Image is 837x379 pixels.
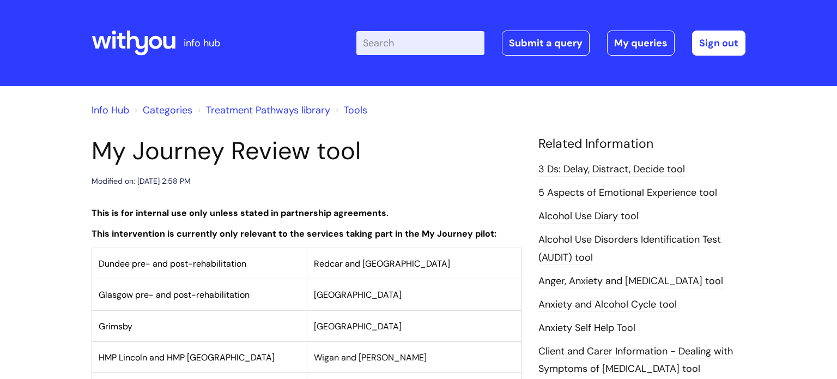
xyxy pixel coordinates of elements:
a: 3 Ds: Delay, Distract, Decide tool [538,163,685,177]
span: [GEOGRAPHIC_DATA] [314,321,402,332]
span: [GEOGRAPHIC_DATA] [314,289,402,300]
a: Anxiety and Alcohol Cycle tool [538,298,677,312]
div: | - [356,31,745,56]
a: My queries [607,31,675,56]
strong: This is for internal use only unless stated in partnership agreements. [92,207,389,219]
li: Treatment Pathways library [195,101,330,119]
strong: This intervention is currently only relevant to the services taking part in the My Journey pilot: [92,228,496,239]
h1: My Journey Review tool [92,136,522,166]
a: Anxiety Self Help Tool [538,321,635,335]
span: Wigan and [PERSON_NAME] [314,352,427,363]
span: Redcar and [GEOGRAPHIC_DATA] [314,258,450,269]
a: Tools [344,104,367,117]
span: Dundee pre- and post-rehabilitation [99,258,246,269]
a: Anger, Anxiety and [MEDICAL_DATA] tool [538,274,723,288]
a: Submit a query [502,31,590,56]
div: Modified on: [DATE] 2:58 PM [92,175,191,188]
a: Client and Carer Information - Dealing with Symptoms of [MEDICAL_DATA] tool [538,345,733,376]
h4: Related Information [538,136,745,152]
a: Alcohol Use Disorders Identification Test (AUDIT) tool [538,233,721,264]
li: Solution home [132,101,192,119]
span: HMP Lincoln and HMP [GEOGRAPHIC_DATA] [99,352,275,363]
li: Tools [333,101,367,119]
a: Categories [143,104,192,117]
a: Sign out [692,31,745,56]
a: Info Hub [92,104,129,117]
a: Treatment Pathways library [206,104,330,117]
a: 5 Aspects of Emotional Experience tool [538,186,717,200]
a: Alcohol Use Diary tool [538,209,639,224]
p: info hub [184,34,220,52]
input: Search [356,31,484,55]
span: Grimsby [99,321,132,332]
span: Glasgow pre- and post-rehabilitation [99,289,250,300]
